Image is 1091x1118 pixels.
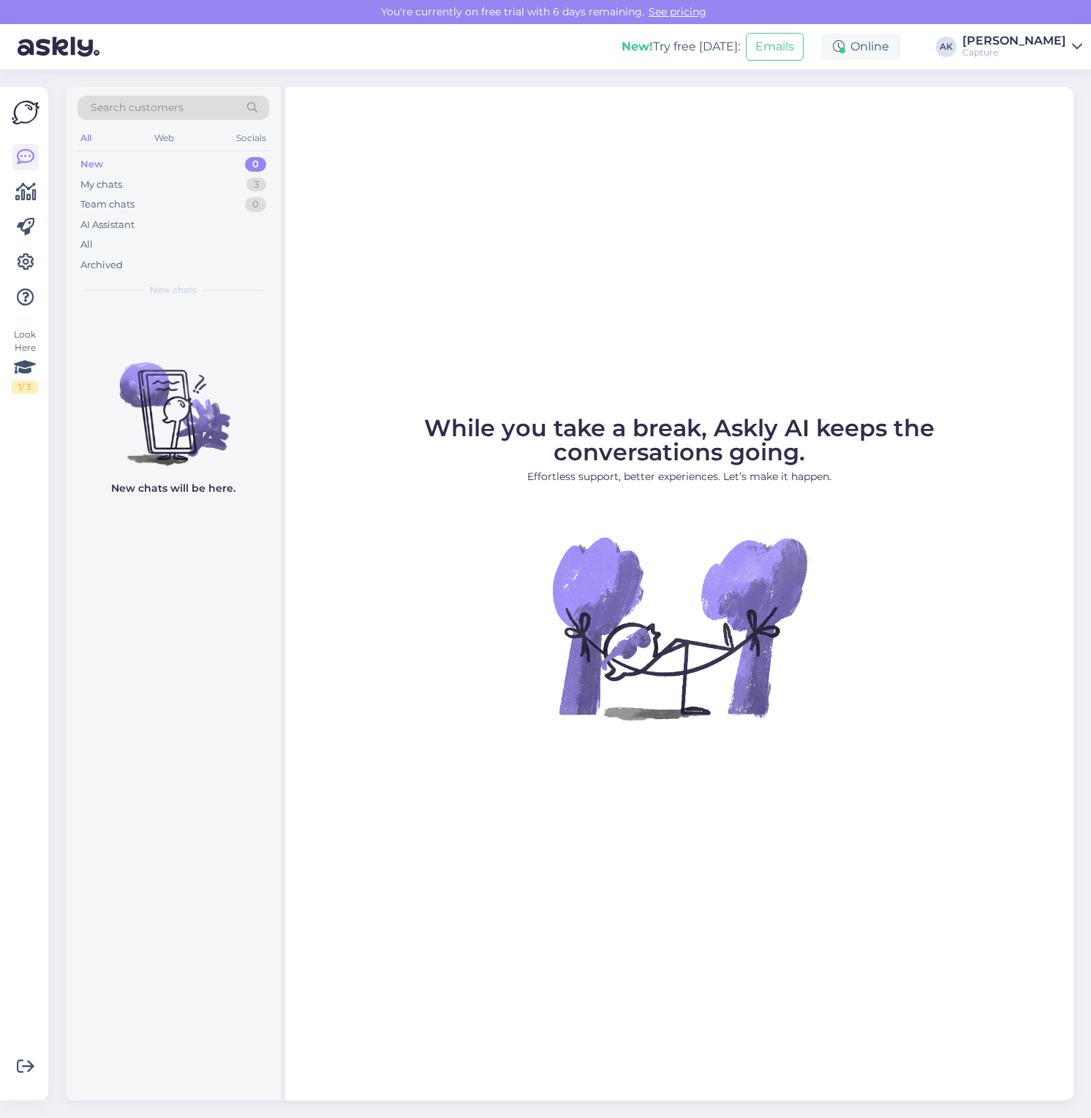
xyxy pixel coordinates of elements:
[233,129,269,148] div: Socials
[150,284,197,297] span: New chats
[246,178,266,192] div: 3
[80,157,103,172] div: New
[12,381,38,394] div: 1 / 3
[622,38,740,56] div: Try free [DATE]:
[111,481,235,496] p: New chats will be here.
[936,37,956,57] div: AK
[962,35,1066,47] div: [PERSON_NAME]
[12,99,39,126] img: Askly Logo
[746,33,804,61] button: Emails
[66,336,281,468] img: No chats
[80,258,123,273] div: Archived
[151,129,177,148] div: Web
[80,197,135,212] div: Team chats
[245,197,266,212] div: 0
[962,47,1066,58] div: Capture
[821,34,901,60] div: Online
[622,39,653,53] b: New!
[962,35,1082,58] a: [PERSON_NAME]Capture
[245,157,266,172] div: 0
[80,237,93,252] div: All
[358,469,1001,484] p: Effortless support, better experiences. Let’s make it happen.
[80,218,135,232] div: AI Assistant
[12,328,38,394] div: Look Here
[644,5,711,18] a: See pricing
[91,100,184,115] span: Search customers
[548,496,811,759] img: No Chat active
[80,178,122,192] div: My chats
[78,129,94,148] div: All
[424,414,935,466] span: While you take a break, Askly AI keeps the conversations going.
